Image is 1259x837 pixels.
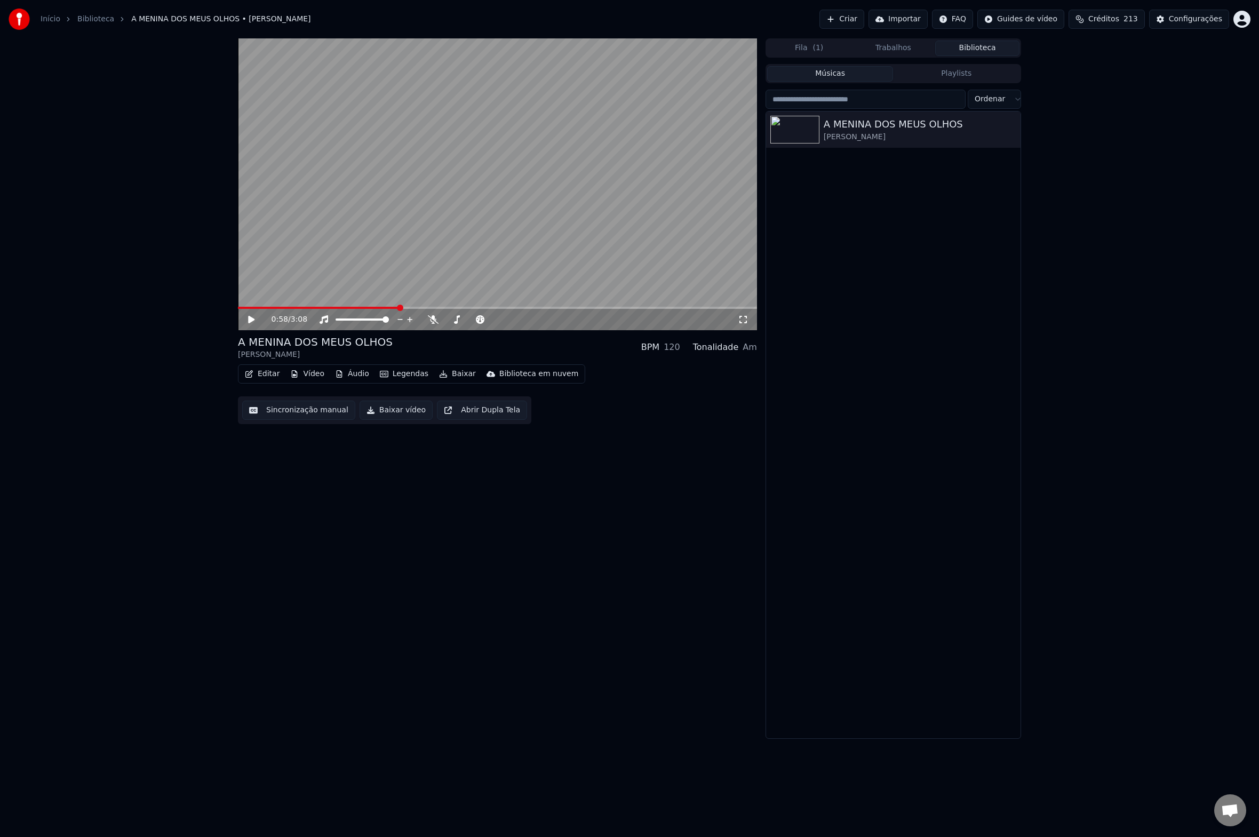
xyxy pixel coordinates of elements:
button: Baixar [435,366,480,381]
div: Am [743,341,757,354]
span: 213 [1123,14,1138,25]
button: Biblioteca [935,41,1019,56]
div: [PERSON_NAME] [824,132,1016,142]
button: Playlists [893,66,1019,82]
button: Baixar vídeo [360,401,433,420]
button: Configurações [1149,10,1229,29]
div: Open chat [1214,794,1246,826]
a: Início [41,14,60,25]
div: Biblioteca em nuvem [499,369,579,379]
div: Configurações [1169,14,1222,25]
div: Tonalidade [693,341,739,354]
button: Áudio [331,366,373,381]
nav: breadcrumb [41,14,311,25]
img: youka [9,9,30,30]
button: Guides de vídeo [977,10,1064,29]
button: Criar [819,10,864,29]
span: 3:08 [291,314,307,325]
button: Abrir Dupla Tela [437,401,527,420]
span: ( 1 ) [812,43,823,53]
button: Vídeo [286,366,329,381]
button: Fila [767,41,851,56]
button: Créditos213 [1069,10,1145,29]
span: Ordenar [975,94,1005,105]
button: Importar [868,10,928,29]
div: A MENINA DOS MEUS OLHOS [238,334,393,349]
button: Trabalhos [851,41,936,56]
button: Músicas [767,66,894,82]
button: Editar [241,366,284,381]
div: 120 [664,341,680,354]
button: FAQ [932,10,973,29]
span: Créditos [1088,14,1119,25]
a: Biblioteca [77,14,114,25]
button: Legendas [376,366,433,381]
button: Sincronização manual [242,401,355,420]
div: [PERSON_NAME] [238,349,393,360]
span: A MENINA DOS MEUS OLHOS • [PERSON_NAME] [131,14,310,25]
div: BPM [641,341,659,354]
div: A MENINA DOS MEUS OLHOS [824,117,1016,132]
div: / [272,314,297,325]
span: 0:58 [272,314,288,325]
